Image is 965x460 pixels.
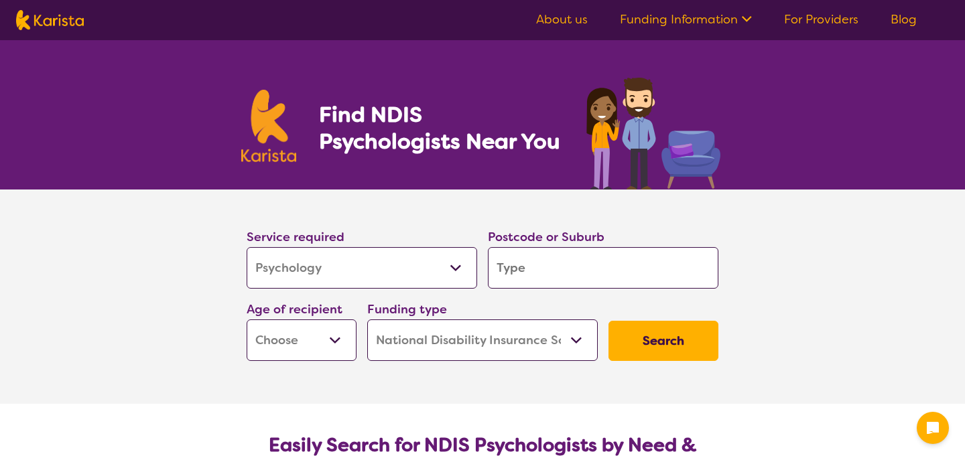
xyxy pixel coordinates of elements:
a: Blog [891,11,917,27]
button: Search [608,321,718,361]
a: About us [536,11,588,27]
label: Service required [247,229,344,245]
input: Type [488,247,718,289]
label: Age of recipient [247,301,342,317]
label: Funding type [367,301,447,317]
a: Funding Information [620,11,752,27]
label: Postcode or Suburb [488,229,604,245]
img: Karista logo [16,10,84,30]
img: psychology [582,72,724,189]
a: For Providers [784,11,858,27]
h1: Find NDIS Psychologists Near You [319,101,567,155]
img: Karista logo [241,90,296,162]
